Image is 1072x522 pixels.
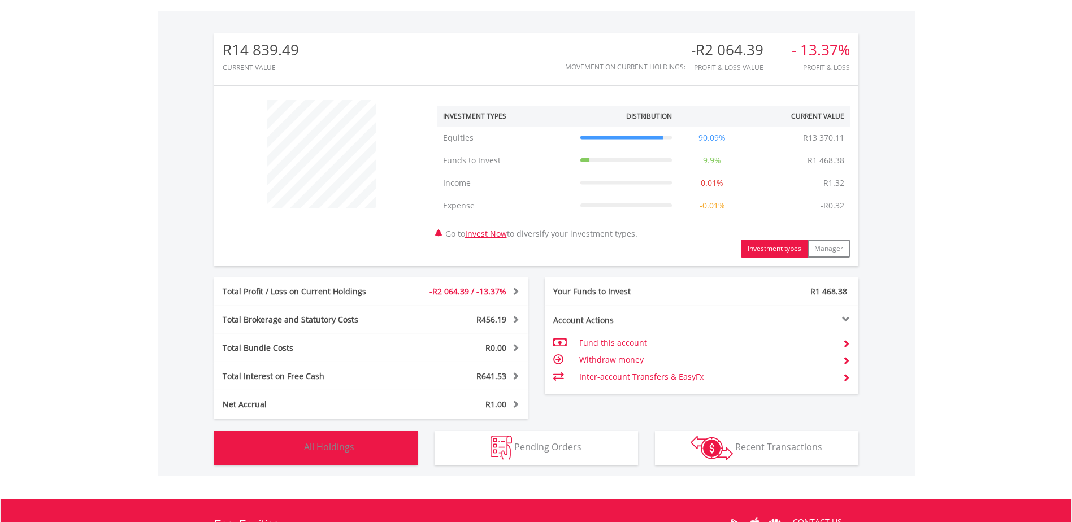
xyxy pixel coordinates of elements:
td: Fund this account [579,334,833,351]
span: -R2 064.39 / -13.37% [429,286,506,297]
td: 9.9% [678,149,747,172]
div: - 13.37% [792,42,850,58]
a: Invest Now [465,228,507,239]
button: All Holdings [214,431,418,465]
div: Profit & Loss [792,64,850,71]
span: R0.00 [485,342,506,353]
div: CURRENT VALUE [223,64,299,71]
button: Investment types [741,240,808,258]
th: Current Value [747,106,850,127]
td: Withdraw money [579,351,833,368]
td: Funds to Invest [437,149,575,172]
td: Inter-account Transfers & EasyFx [579,368,833,385]
td: Income [437,172,575,194]
td: 0.01% [678,172,747,194]
td: R13 370.11 [797,127,850,149]
div: Profit & Loss Value [691,64,778,71]
div: Movement on Current Holdings: [565,63,685,71]
td: Expense [437,194,575,217]
div: Go to to diversify your investment types. [429,94,858,258]
div: Account Actions [545,315,702,326]
span: R1.00 [485,399,506,410]
div: Distribution [626,111,672,121]
span: R1 468.38 [810,286,847,297]
button: Pending Orders [435,431,638,465]
span: Recent Transactions [735,441,822,453]
td: Equities [437,127,575,149]
img: holdings-wht.png [277,436,302,460]
div: Total Bundle Costs [214,342,397,354]
th: Investment Types [437,106,575,127]
div: Total Profit / Loss on Current Holdings [214,286,397,297]
button: Recent Transactions [655,431,858,465]
td: 90.09% [678,127,747,149]
img: pending_instructions-wht.png [491,436,512,460]
button: Manager [808,240,850,258]
span: All Holdings [304,441,354,453]
div: -R2 064.39 [691,42,778,58]
div: Total Brokerage and Statutory Costs [214,314,397,325]
td: -R0.32 [815,194,850,217]
div: Net Accrual [214,399,397,410]
td: R1 468.38 [802,149,850,172]
div: Total Interest on Free Cash [214,371,397,382]
div: Your Funds to Invest [545,286,702,297]
span: R456.19 [476,314,506,325]
td: R1.32 [818,172,850,194]
span: Pending Orders [514,441,581,453]
div: R14 839.49 [223,42,299,58]
td: -0.01% [678,194,747,217]
span: R641.53 [476,371,506,381]
img: transactions-zar-wht.png [691,436,733,460]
